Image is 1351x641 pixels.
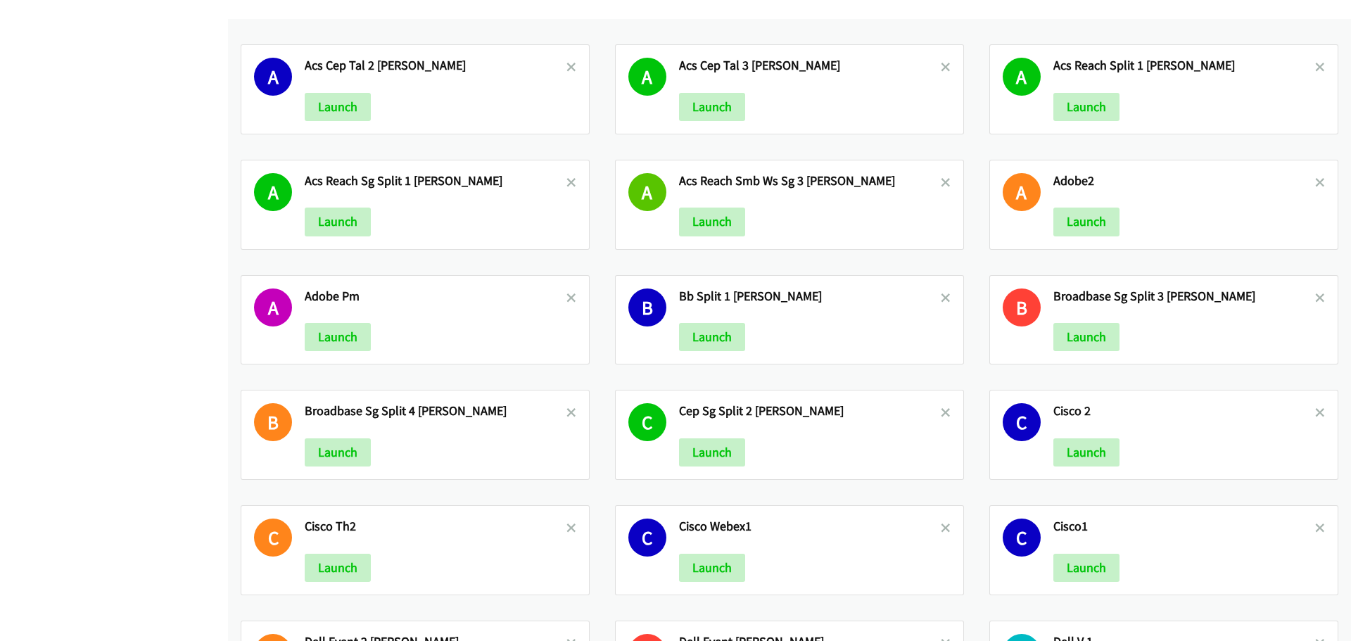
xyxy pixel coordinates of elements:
[305,288,566,305] h2: Adobe Pm
[1053,403,1315,419] h2: Cisco 2
[679,173,941,189] h2: Acs Reach Smb Ws Sg 3 [PERSON_NAME]
[1003,288,1041,326] h1: B
[628,288,666,326] h1: B
[679,554,745,582] button: Launch
[254,58,292,96] h1: A
[1003,403,1041,441] h1: C
[254,288,292,326] h1: A
[305,403,566,419] h2: Broadbase Sg Split 4 [PERSON_NAME]
[679,323,745,351] button: Launch
[1053,208,1120,236] button: Launch
[628,58,666,96] h1: A
[679,93,745,121] button: Launch
[305,58,566,74] h2: Acs Cep Tal 2 [PERSON_NAME]
[1053,438,1120,467] button: Launch
[679,403,941,419] h2: Cep Sg Split 2 [PERSON_NAME]
[628,173,666,211] h1: A
[679,288,941,305] h2: Bb Split 1 [PERSON_NAME]
[628,519,666,557] h1: C
[254,519,292,557] h1: C
[628,403,666,441] h1: C
[1053,93,1120,121] button: Launch
[1053,288,1315,305] h2: Broadbase Sg Split 3 [PERSON_NAME]
[305,323,371,351] button: Launch
[305,438,371,467] button: Launch
[305,519,566,535] h2: Cisco Th2
[1053,58,1315,74] h2: Acs Reach Split 1 [PERSON_NAME]
[1053,323,1120,351] button: Launch
[1003,519,1041,557] h1: C
[1053,554,1120,582] button: Launch
[679,519,941,535] h2: Cisco Webex1
[679,208,745,236] button: Launch
[305,208,371,236] button: Launch
[1053,173,1315,189] h2: Adobe2
[679,438,745,467] button: Launch
[1053,519,1315,535] h2: Cisco1
[1003,173,1041,211] h1: A
[1003,58,1041,96] h1: A
[254,403,292,441] h1: B
[305,554,371,582] button: Launch
[305,93,371,121] button: Launch
[254,173,292,211] h1: A
[679,58,941,74] h2: Acs Cep Tal 3 [PERSON_NAME]
[305,173,566,189] h2: Acs Reach Sg Split 1 [PERSON_NAME]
